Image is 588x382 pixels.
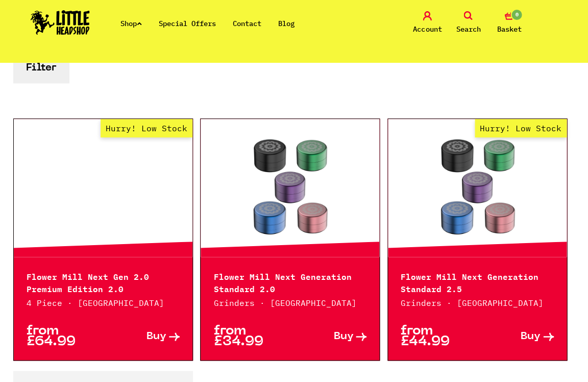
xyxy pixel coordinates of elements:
[103,326,180,347] a: Buy
[27,326,103,347] p: from £64.99
[333,331,353,342] span: Buy
[213,297,366,309] p: Grinders · [GEOGRAPHIC_DATA]
[27,297,180,309] p: 4 Piece · [GEOGRAPHIC_DATA]
[120,19,142,28] a: Shop
[401,297,554,309] p: Grinders · [GEOGRAPHIC_DATA]
[401,326,477,347] p: from £44.99
[388,137,567,239] a: Hurry! Low Stock
[14,137,192,239] a: Hurry! Low Stock
[491,11,527,35] a: 0 Basket
[497,23,521,35] span: Basket
[233,19,261,28] a: Contact
[101,119,192,137] span: Hurry! Low Stock
[13,52,69,83] button: Filter
[159,19,216,28] a: Special Offers
[521,331,541,342] span: Buy
[213,270,366,294] p: Flower Mill Next Generation Standard 2.0
[146,331,166,342] span: Buy
[290,326,366,347] a: Buy
[213,326,290,347] p: from £34.99
[477,326,554,347] a: Buy
[450,11,486,35] a: Search
[401,270,554,294] p: Flower Mill Next Generation Standard 2.5
[475,119,567,137] span: Hurry! Low Stock
[31,10,90,35] img: Little Head Shop Logo
[510,9,523,21] span: 0
[27,270,180,294] p: Flower Mill Next Gen 2.0 Premium Edition 2.0
[413,23,442,35] span: Account
[456,23,480,35] span: Search
[278,19,295,28] a: Blog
